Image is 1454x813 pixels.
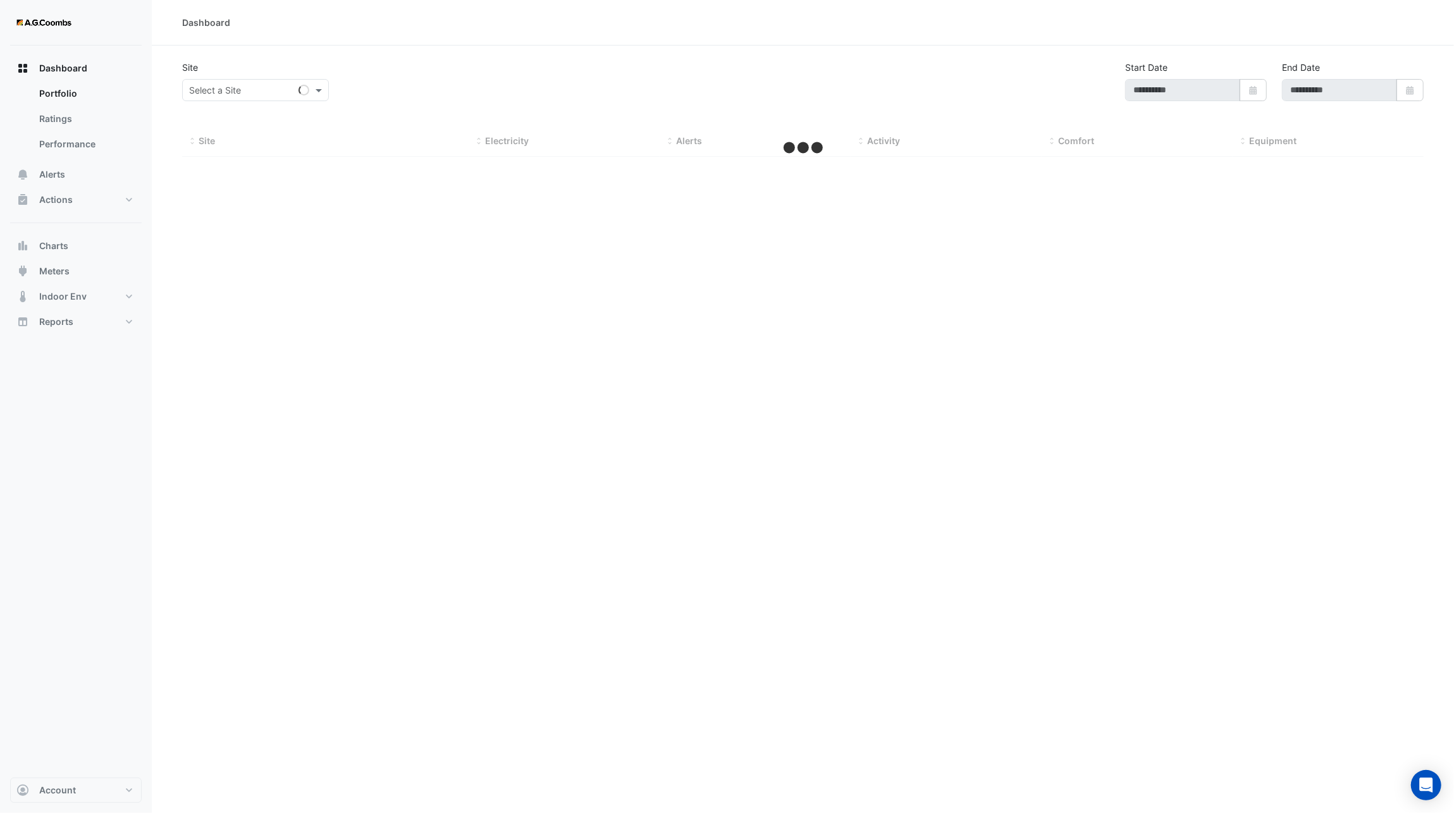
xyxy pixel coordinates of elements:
button: Dashboard [10,56,142,81]
a: Portfolio [29,81,142,106]
app-icon: Alerts [16,168,29,181]
a: Ratings [29,106,142,131]
span: Charts [39,240,68,252]
label: End Date [1282,61,1320,74]
button: Charts [10,233,142,259]
button: Actions [10,187,142,212]
app-icon: Meters [16,265,29,278]
span: Reports [39,315,73,328]
span: Site [199,135,215,146]
app-icon: Actions [16,193,29,206]
img: Company Logo [15,10,72,35]
div: Dashboard [182,16,230,29]
button: Alerts [10,162,142,187]
span: Account [39,784,76,797]
span: Alerts [39,168,65,181]
span: Comfort [1058,135,1094,146]
span: Meters [39,265,70,278]
span: Electricity [485,135,529,146]
span: Alerts [676,135,702,146]
label: Start Date [1125,61,1168,74]
label: Site [182,61,198,74]
div: Dashboard [10,81,142,162]
button: Meters [10,259,142,284]
app-icon: Charts [16,240,29,252]
span: Indoor Env [39,290,87,303]
button: Account [10,778,142,803]
app-icon: Reports [16,315,29,328]
app-icon: Indoor Env [16,290,29,303]
span: Dashboard [39,62,87,75]
button: Indoor Env [10,284,142,309]
app-icon: Dashboard [16,62,29,75]
span: Actions [39,193,73,206]
button: Reports [10,309,142,334]
span: Activity [867,135,900,146]
a: Performance [29,131,142,157]
span: Equipment [1249,135,1297,146]
div: Open Intercom Messenger [1411,770,1441,800]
